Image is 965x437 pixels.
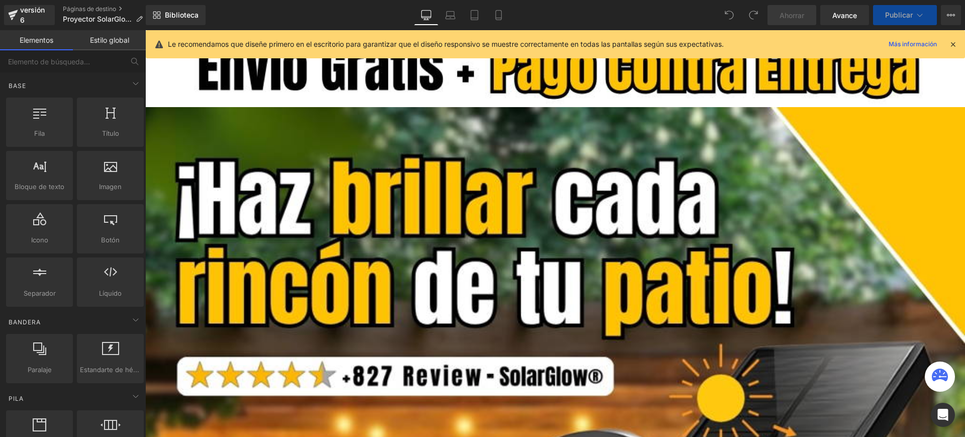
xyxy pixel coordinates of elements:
[931,403,955,427] div: Abrir Intercom Messenger
[63,15,136,23] font: Proyector SolarGlow®
[20,36,53,44] font: Elementos
[24,289,56,297] font: Separador
[9,82,26,90] font: Base
[99,289,122,297] font: Líquido
[20,6,45,24] font: versión 6
[15,183,64,191] font: Bloque de texto
[832,11,857,20] font: Avance
[63,5,151,13] a: Páginas de destino
[99,183,122,191] font: Imagen
[146,5,206,25] a: Nueva Biblioteca
[165,11,199,19] font: Biblioteca
[63,5,116,13] font: Páginas de destino
[28,366,52,374] font: Paralaje
[9,318,41,326] font: Bandera
[941,5,961,25] button: Más
[780,11,804,20] font: Ahorrar
[438,5,462,25] a: Computadora portátil
[414,5,438,25] a: De oficina
[873,5,937,25] button: Publicar
[34,129,45,137] font: Fila
[101,236,120,244] font: Botón
[719,5,739,25] button: Deshacer
[743,5,763,25] button: Rehacer
[9,395,24,402] font: Pila
[4,5,55,25] a: versión 6
[885,38,941,50] a: Más información
[31,236,48,244] font: Icono
[102,129,119,137] font: Título
[487,5,511,25] a: Móvil
[462,5,487,25] a: Tableta
[80,366,144,374] font: Estandarte de héroe
[168,40,724,48] font: Le recomendamos que diseñe primero en el escritorio para garantizar que el diseño responsivo se m...
[90,36,129,44] font: Estilo global
[820,5,869,25] a: Avance
[885,11,913,19] font: Publicar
